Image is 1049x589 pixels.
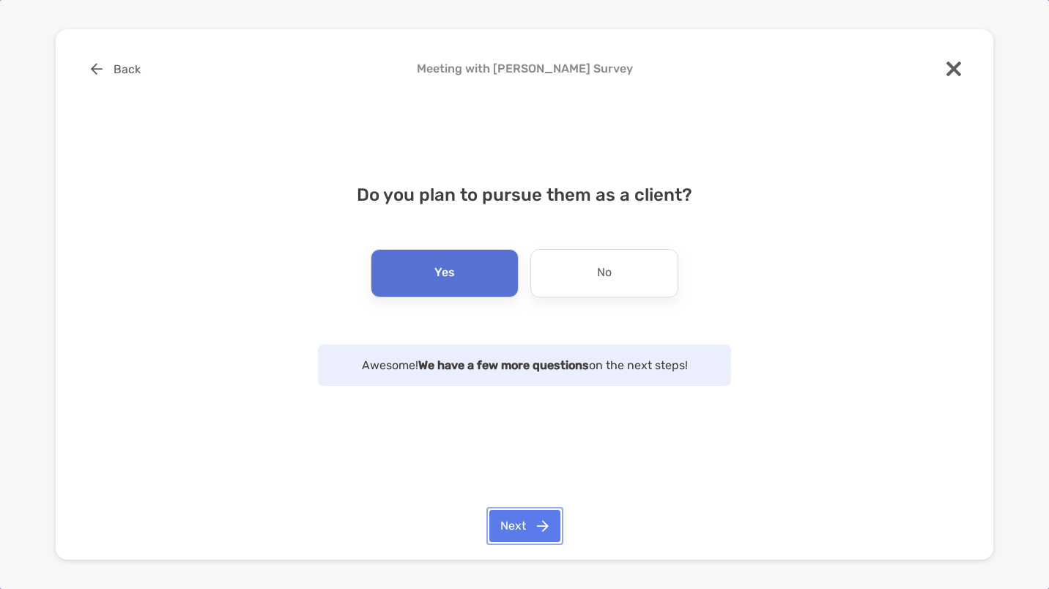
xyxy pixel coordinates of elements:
p: Awesome! on the next steps! [333,356,716,374]
h4: Meeting with [PERSON_NAME] Survey [79,62,970,75]
button: Next [489,510,560,542]
button: Back [79,53,152,85]
h4: Do you plan to pursue them as a client? [79,185,970,205]
p: No [597,262,612,285]
strong: We have a few more questions [418,358,589,372]
img: button icon [91,63,103,75]
p: Yes [434,262,455,285]
img: close modal [946,62,961,76]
